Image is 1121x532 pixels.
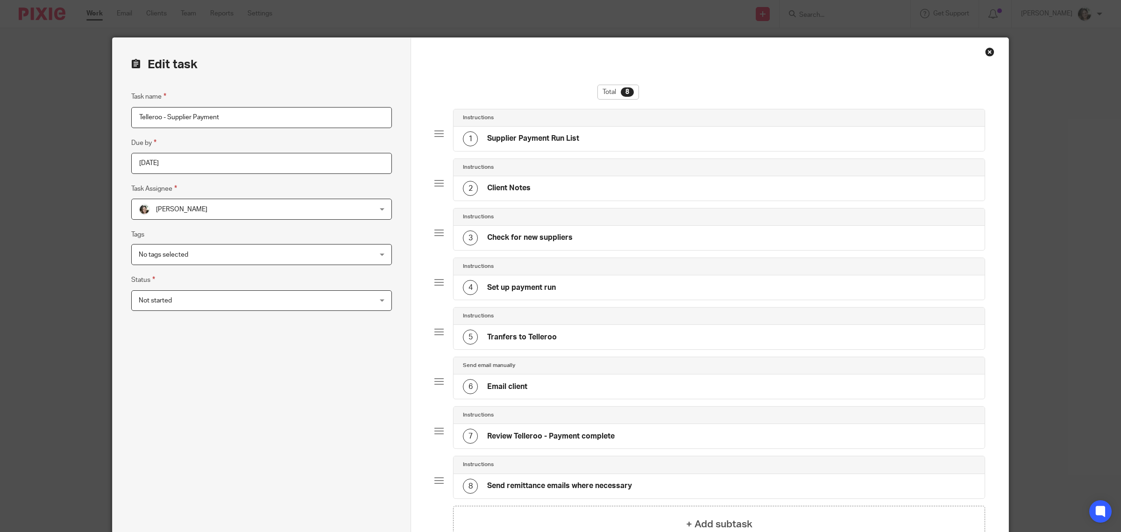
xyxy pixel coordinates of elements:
div: 1 [463,131,478,146]
div: Close this dialog window [985,47,994,57]
div: 8 [463,479,478,494]
h4: + Add subtask [686,517,752,532]
h2: Edit task [131,57,392,72]
label: Task Assignee [131,183,177,194]
div: 2 [463,181,478,196]
h4: Tranfers to Telleroo [487,332,557,342]
span: No tags selected [139,252,188,258]
div: 6 [463,379,478,394]
h4: Instructions [463,164,494,171]
h4: Set up payment run [487,283,556,293]
h4: Send remittance emails where necessary [487,481,632,491]
label: Status [131,274,155,285]
h4: Email client [487,382,527,392]
div: 4 [463,280,478,295]
h4: Instructions [463,312,494,320]
h4: Check for new suppliers [487,233,573,243]
span: [PERSON_NAME] [156,206,207,213]
label: Tags [131,230,144,239]
h4: Supplier Payment Run List [487,134,579,144]
input: Pick a date [131,153,392,174]
label: Task name [131,91,166,102]
h4: Instructions [463,411,494,419]
h4: Instructions [463,263,494,270]
h4: Review Telleroo - Payment complete [487,431,615,441]
label: Due by [131,137,156,148]
h4: Instructions [463,114,494,122]
div: 8 [621,87,634,97]
img: barbara-raine-.jpg [139,204,150,215]
span: Not started [139,297,172,304]
h4: Send email manually [463,362,515,369]
div: 7 [463,429,478,444]
div: Total [597,85,639,100]
h4: Client Notes [487,183,531,193]
div: 3 [463,230,478,245]
h4: Instructions [463,213,494,221]
h4: Instructions [463,461,494,468]
div: 5 [463,330,478,345]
